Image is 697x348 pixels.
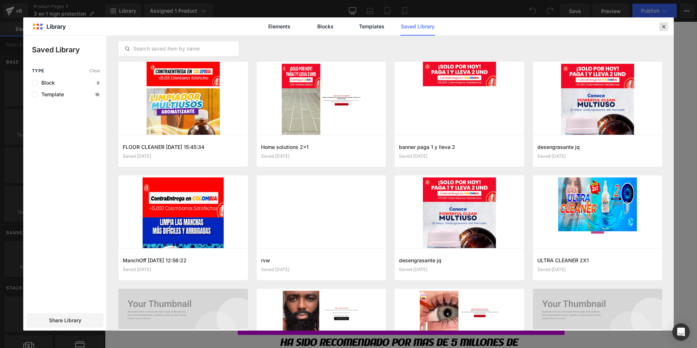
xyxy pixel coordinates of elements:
div: Saved [DATE] [399,267,520,272]
div: Saved [DATE] [123,154,244,159]
p: 15 [94,92,101,97]
span: Share Library [49,317,81,324]
h3: Home solutions 2x1 [261,143,382,151]
div: Saved [DATE] [123,267,244,272]
h3: ManchOff [DATE] 12:56:22 [123,256,244,264]
div: Saved [DATE] [537,154,658,159]
div: Saved [DATE] [537,267,658,272]
div: Open Intercom Messenger [672,323,690,341]
span: Clear [89,68,101,73]
h3: desengrasante jq [537,143,658,151]
h3: banner paga 1 y lleva 2 [399,143,520,151]
a: Elements [262,17,297,36]
div: Saved [DATE] [261,267,382,272]
h3: FLOOR CLEANER [DATE] 15:45:34 [123,143,244,151]
a: Blocks [308,17,343,36]
p: Saved Library [32,44,106,55]
p: 3 [95,81,101,85]
a: Templates [354,17,389,36]
a: Saved Library [400,17,435,36]
div: Saved [DATE] [261,154,382,159]
span: Template [38,92,64,97]
h3: ULTRA CLEANER 2X1 [537,256,658,264]
input: Search saved item by name [119,44,238,53]
h3: desengrasante jq [399,256,520,264]
h3: rvw [261,256,382,264]
span: Block [38,80,55,86]
span: Type [32,68,44,73]
div: Saved [DATE] [399,154,520,159]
